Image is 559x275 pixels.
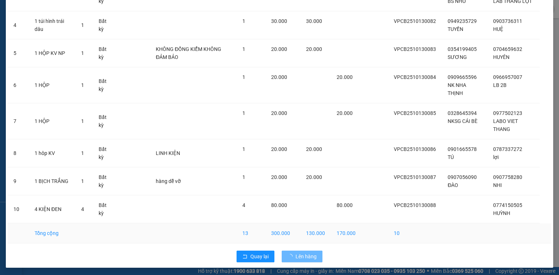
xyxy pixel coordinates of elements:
span: 0949235729 [448,18,477,24]
span: 30.000 [306,18,322,24]
span: 0977502123 [493,110,522,116]
span: 1 [81,178,84,184]
span: 0907758280 [493,174,522,180]
td: 10 [8,195,29,223]
button: Lên hàng [282,251,322,262]
span: TUYỀN [448,26,463,32]
span: 1 [81,50,84,56]
span: 20.000 [306,174,322,180]
td: Bất kỳ [93,195,118,223]
span: loading [288,254,296,259]
td: 1 BỊCH TRẮNG [29,167,75,195]
td: 10 [388,223,442,243]
span: 0704659632 [493,46,522,52]
td: Bất kỳ [93,39,118,67]
td: 130.000 [300,223,331,243]
span: 0903736311 [493,18,522,24]
span: 4 [242,202,245,208]
span: SƯƠNG [448,54,467,60]
span: NK NHA THỊNH [448,82,466,96]
td: 1 HỘP [29,103,75,139]
span: 1 [242,110,245,116]
td: 4 [8,11,29,39]
td: Bất kỳ [93,67,118,103]
span: 20.000 [306,146,322,152]
span: VPCB2510130086 [394,146,436,152]
span: LB 2B [493,82,507,88]
span: VPCB2510130085 [394,110,436,116]
span: 20.000 [271,46,287,52]
span: VPCB2510130082 [394,18,436,24]
span: 0787337272 [493,146,522,152]
span: NHI [493,182,502,188]
span: HUỆ [493,26,503,32]
span: 0328645394 [448,110,477,116]
span: 0907056090 [448,174,477,180]
span: 0966957007 [493,74,522,80]
td: Tổng cộng [29,223,75,243]
span: TÚ [448,154,454,160]
span: VPCB2510130087 [394,174,436,180]
td: 1 hôp KV [29,139,75,167]
span: 1 [81,118,84,124]
span: 1 [242,46,245,52]
td: Bất kỳ [93,167,118,195]
span: 1 [242,18,245,24]
td: Bất kỳ [93,139,118,167]
span: 20.000 [337,74,353,80]
td: 1 HỘP KV NP [29,39,75,67]
span: Quay lại [250,252,269,260]
span: VPCB2510130088 [394,202,436,208]
span: rollback [242,254,247,260]
td: Bất kỳ [93,11,118,39]
td: Bất kỳ [93,103,118,139]
span: 20.000 [271,74,287,80]
span: LINH KIỆN [156,150,180,156]
span: hàng dễ vỡ [156,178,181,184]
span: VPCB2510130084 [394,74,436,80]
span: VPCB2510130083 [394,46,436,52]
td: 4 KIỆN ĐEN [29,195,75,223]
span: LABO VIET THANG [493,118,518,132]
span: 1 [81,150,84,156]
span: HUỲNH [493,210,510,216]
button: rollbackQuay lại [237,251,274,262]
span: 20.000 [271,146,287,152]
span: Lên hàng [296,252,317,260]
span: 1 [81,22,84,28]
td: 170.000 [331,223,361,243]
td: 1 HỘP [29,67,75,103]
td: 13 [237,223,265,243]
span: KHÔNG ĐỒNG KIỂM KHÔNG ĐẢM BẢO [156,46,221,60]
td: 7 [8,103,29,139]
span: 1 [242,146,245,152]
span: 30.000 [271,18,287,24]
td: 1 túi hình trái dâu [29,11,75,39]
td: 5 [8,39,29,67]
span: 20.000 [271,110,287,116]
span: 1 [242,174,245,180]
span: 1 [81,82,84,88]
span: lợi [493,154,499,160]
span: 4 [81,206,84,212]
span: 20.000 [306,46,322,52]
span: 0909665596 [448,74,477,80]
td: 6 [8,67,29,103]
td: 9 [8,167,29,195]
span: 80.000 [271,202,287,208]
span: 20.000 [271,174,287,180]
span: 0354199405 [448,46,477,52]
span: 20.000 [337,110,353,116]
span: 0901665578 [448,146,477,152]
td: 8 [8,139,29,167]
span: ĐÀO [448,182,458,188]
span: NKSG CÁI BÈ [448,118,477,124]
span: 0774150505 [493,202,522,208]
span: HUYÊN [493,54,510,60]
td: 300.000 [265,223,300,243]
span: 1 [242,74,245,80]
span: 80.000 [337,202,353,208]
